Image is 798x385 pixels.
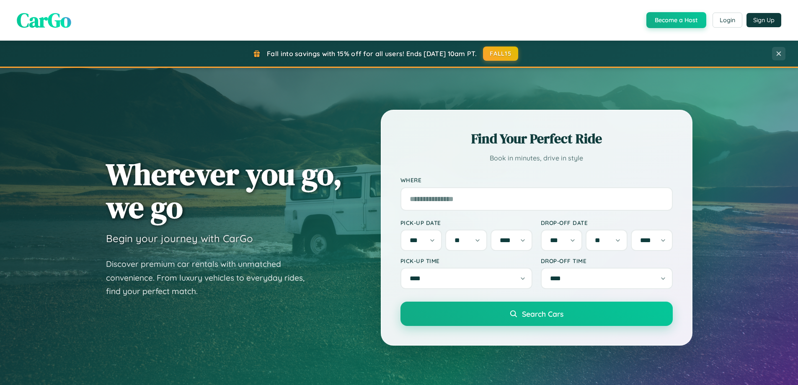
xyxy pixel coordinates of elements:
p: Book in minutes, drive in style [400,152,673,164]
span: Search Cars [522,309,563,318]
button: FALL15 [483,47,518,61]
button: Login [713,13,742,28]
h1: Wherever you go, we go [106,158,342,224]
label: Drop-off Date [541,219,673,226]
h3: Begin your journey with CarGo [106,232,253,245]
label: Pick-up Time [400,257,532,264]
button: Search Cars [400,302,673,326]
button: Become a Host [646,12,706,28]
p: Discover premium car rentals with unmatched convenience. From luxury vehicles to everyday rides, ... [106,257,315,298]
button: Sign Up [746,13,781,27]
label: Pick-up Date [400,219,532,226]
span: CarGo [17,6,71,34]
span: Fall into savings with 15% off for all users! Ends [DATE] 10am PT. [267,49,477,58]
label: Where [400,177,673,184]
label: Drop-off Time [541,257,673,264]
h2: Find Your Perfect Ride [400,129,673,148]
